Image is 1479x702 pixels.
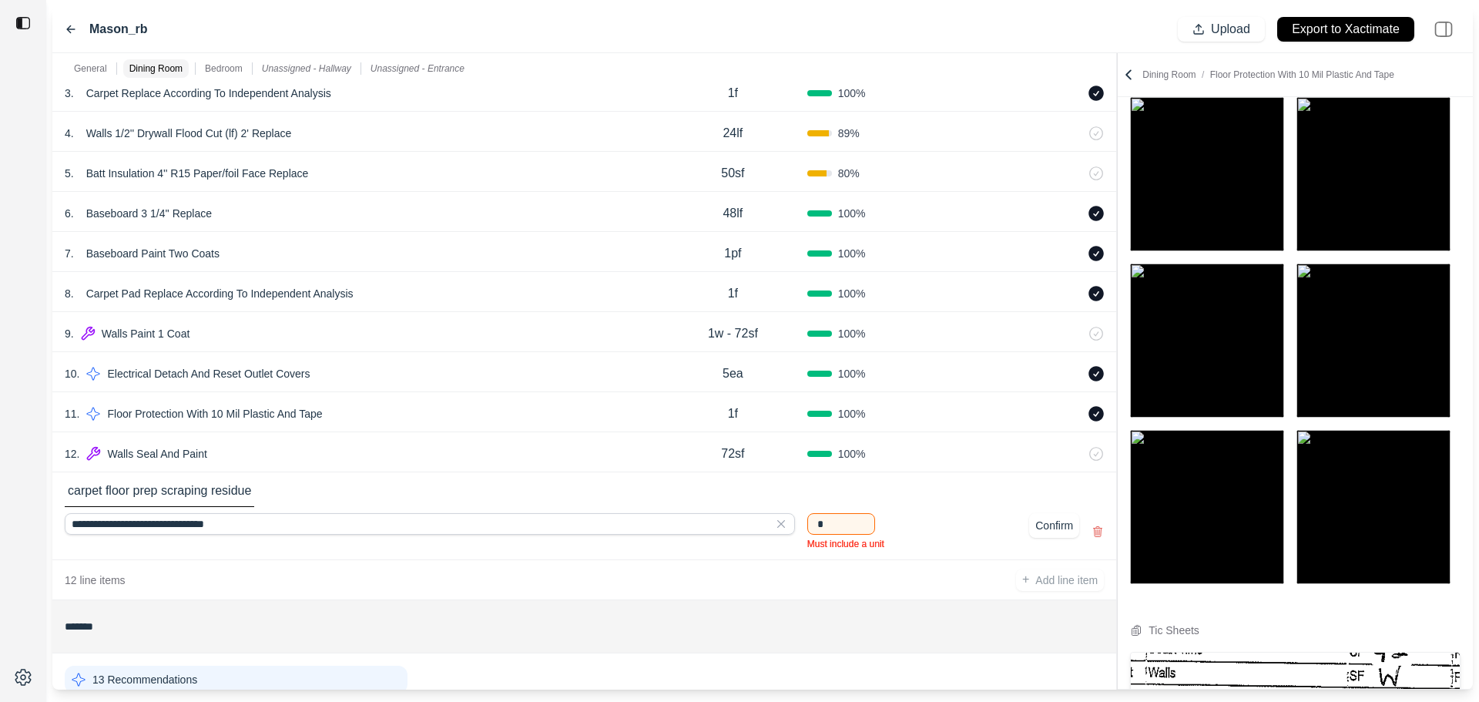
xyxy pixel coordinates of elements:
img: 689de9310137385624821648_Diningroom_90_0_90.png [1130,430,1284,584]
p: 5ea [723,364,743,383]
p: 5 . [65,166,74,181]
p: carpet floor prep scraping residue [65,482,254,500]
span: / [1196,69,1210,80]
p: Baseboard Paint Two Coats [80,243,226,264]
span: 80 % [838,166,860,181]
p: Dining Room [129,62,183,75]
img: 689de9310137385624821648_Diningroom_90_0_0.png [1130,97,1284,251]
p: 1f [728,284,738,303]
img: 689de9310137385624821648_Diningroom_90_90_0.png [1296,97,1450,251]
p: Baseboard 3 1/4'' Replace [80,203,218,224]
p: 24lf [723,124,743,143]
p: 72sf [721,445,744,463]
p: 4 . [65,126,74,141]
p: 1f [728,405,738,423]
button: Confirm [1029,513,1079,538]
span: 100 % [838,446,866,462]
p: Upload [1211,21,1250,39]
span: 100 % [838,86,866,101]
p: 12 . [65,446,79,462]
p: Dining Room [1142,69,1394,81]
p: 12 line items [65,573,126,588]
p: Batt Insulation 4'' R15 Paper/foil Face Replace [80,163,315,184]
span: 89 % [838,126,860,141]
button: Upload [1178,17,1265,42]
button: Export to Xactimate [1277,17,1414,42]
img: toggle sidebar [15,15,31,31]
span: 100 % [838,286,866,301]
p: 8 . [65,286,74,301]
p: 7 . [65,246,74,261]
img: right-panel.svg [1427,12,1461,46]
p: 13 Recommendations [92,672,197,687]
p: Must include a unit [807,538,884,550]
p: Walls Seal And Paint [101,443,213,465]
p: 1w - 72sf [708,324,758,343]
span: 100 % [838,206,866,221]
p: 50sf [721,164,744,183]
p: 6 . [65,206,74,221]
p: Export to Xactimate [1292,21,1400,39]
p: 11 . [65,406,79,422]
p: Floor Protection With 10 Mil Plastic And Tape [101,403,328,425]
span: 100 % [838,406,866,422]
span: Floor Protection With 10 Mil Plastic And Tape [1210,69,1394,80]
img: 689de9310137385624821648_Diningroom_90_180_0.png [1130,264,1284,418]
p: Carpet Pad Replace According To Independent Analysis [80,283,360,304]
p: Walls Paint 1 Coat [96,323,196,344]
p: Unassigned - Entrance [371,62,464,75]
p: 3 . [65,86,74,101]
p: 1f [728,84,738,102]
p: Walls 1/2'' Drywall Flood Cut (lf) 2' Replace [80,123,298,144]
label: Mason_rb [89,20,148,39]
p: 9 . [65,326,74,341]
span: 100 % [838,366,866,381]
p: 48lf [723,204,743,223]
p: Bedroom [205,62,243,75]
span: 100 % [838,246,866,261]
p: Electrical Detach And Reset Outlet Covers [101,363,316,385]
p: Unassigned - Hallway [262,62,351,75]
span: 100 % [838,326,866,341]
p: 1pf [724,244,741,263]
p: General [74,62,107,75]
p: 10 . [65,366,79,381]
p: Carpet Replace According To Independent Analysis [80,82,337,104]
img: Cropped Image [1131,653,1460,693]
div: Tic Sheets [1149,621,1199,640]
img: 689de9310137385624821648_Diningroom_90_0_-90.png [1296,430,1450,584]
img: 689de9310137385624821648_Diningroom_90_270_0.png [1296,264,1450,418]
